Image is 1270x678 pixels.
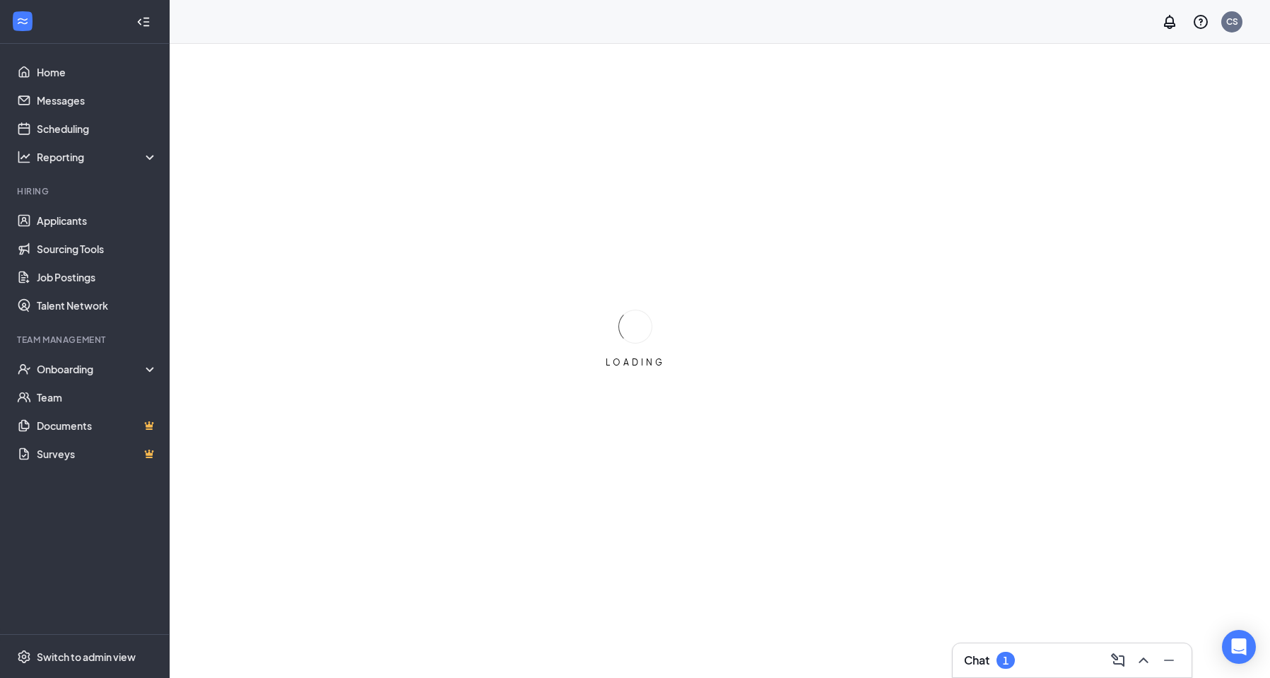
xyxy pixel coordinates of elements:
[1158,649,1180,672] button: Minimize
[17,334,155,346] div: Team Management
[1132,649,1155,672] button: ChevronUp
[37,206,158,235] a: Applicants
[1161,13,1178,30] svg: Notifications
[1135,652,1152,669] svg: ChevronUp
[17,185,155,197] div: Hiring
[1110,652,1127,669] svg: ComposeMessage
[1226,16,1238,28] div: CS
[37,150,158,164] div: Reporting
[37,362,146,376] div: Onboarding
[37,58,158,86] a: Home
[1003,655,1009,667] div: 1
[17,150,31,164] svg: Analysis
[1107,649,1129,672] button: ComposeMessage
[17,362,31,376] svg: UserCheck
[17,650,31,664] svg: Settings
[1192,13,1209,30] svg: QuestionInfo
[136,15,151,29] svg: Collapse
[37,115,158,143] a: Scheduling
[600,356,671,368] div: LOADING
[37,235,158,263] a: Sourcing Tools
[1160,652,1177,669] svg: Minimize
[37,411,158,440] a: DocumentsCrown
[1222,630,1256,664] div: Open Intercom Messenger
[37,263,158,291] a: Job Postings
[16,14,30,28] svg: WorkstreamLogo
[37,383,158,411] a: Team
[37,291,158,320] a: Talent Network
[37,650,136,664] div: Switch to admin view
[37,440,158,468] a: SurveysCrown
[37,86,158,115] a: Messages
[964,653,989,668] h3: Chat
